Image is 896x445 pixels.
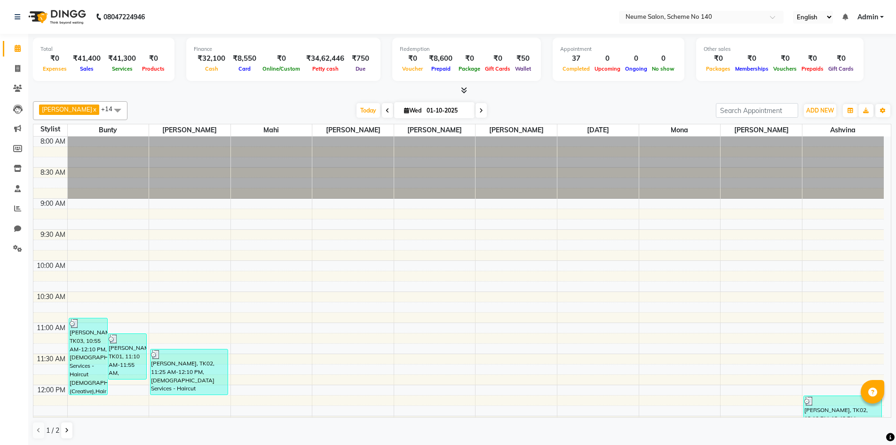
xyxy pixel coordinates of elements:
[394,124,476,136] span: [PERSON_NAME]
[40,65,69,72] span: Expenses
[151,349,228,395] div: [PERSON_NAME], TK02, 11:25 AM-12:10 PM, [DEMOGRAPHIC_DATA] Services - Haircut [DEMOGRAPHIC_DATA] ...
[260,65,302,72] span: Online/Custom
[560,53,592,64] div: 37
[400,45,533,53] div: Redemption
[513,65,533,72] span: Wallet
[806,107,834,114] span: ADD NEW
[402,107,424,114] span: Wed
[826,53,856,64] div: ₹0
[799,53,826,64] div: ₹0
[592,65,623,72] span: Upcoming
[108,334,146,379] div: [PERSON_NAME], TK01, 11:10 AM-11:55 AM, [DEMOGRAPHIC_DATA] Services - Haircut [DEMOGRAPHIC_DATA] ...
[42,105,92,113] span: [PERSON_NAME]
[149,124,230,136] span: [PERSON_NAME]
[35,416,67,426] div: 12:30 PM
[39,199,67,209] div: 9:00 AM
[40,45,167,53] div: Total
[104,53,140,64] div: ₹41,300
[804,104,836,117] button: ADD NEW
[69,53,104,64] div: ₹41,400
[513,53,533,64] div: ₹50
[353,65,368,72] span: Due
[733,53,771,64] div: ₹0
[456,53,483,64] div: ₹0
[69,318,107,395] div: [PERSON_NAME], TK03, 10:55 AM-12:10 PM, [DEMOGRAPHIC_DATA] Services - Haircut [DEMOGRAPHIC_DATA] ...
[592,53,623,64] div: 0
[110,65,135,72] span: Services
[716,103,798,118] input: Search Appointment
[483,65,513,72] span: Gift Cards
[857,12,878,22] span: Admin
[24,4,88,30] img: logo
[33,124,67,134] div: Stylist
[78,65,96,72] span: Sales
[560,65,592,72] span: Completed
[456,65,483,72] span: Package
[35,323,67,333] div: 11:00 AM
[140,65,167,72] span: Products
[639,124,721,136] span: Mona
[799,65,826,72] span: Prepaids
[140,53,167,64] div: ₹0
[40,53,69,64] div: ₹0
[483,53,513,64] div: ₹0
[236,65,253,72] span: Card
[203,65,221,72] span: Cash
[348,53,373,64] div: ₹750
[424,104,471,118] input: 2025-10-01
[35,292,67,302] div: 10:30 AM
[650,53,677,64] div: 0
[804,396,881,426] div: [PERSON_NAME], TK02, 12:10 PM-12:40 PM, [DEMOGRAPHIC_DATA] Services - Haircut [DEMOGRAPHIC_DATA] ...
[400,65,425,72] span: Voucher
[826,65,856,72] span: Gift Cards
[92,105,96,113] a: x
[260,53,302,64] div: ₹0
[310,65,341,72] span: Petty cash
[802,124,884,136] span: Ashvina
[650,65,677,72] span: No show
[623,53,650,64] div: 0
[39,168,67,178] div: 8:30 AM
[68,124,149,136] span: Bunty
[704,45,856,53] div: Other sales
[771,53,799,64] div: ₹0
[35,261,67,271] div: 10:00 AM
[39,137,67,146] div: 8:00 AM
[476,124,557,136] span: [PERSON_NAME]
[704,65,733,72] span: Packages
[39,230,67,240] div: 9:30 AM
[721,124,802,136] span: [PERSON_NAME]
[357,103,380,118] span: Today
[194,53,229,64] div: ₹32,100
[557,124,639,136] span: [DATE]
[560,45,677,53] div: Appointment
[35,354,67,364] div: 11:30 AM
[704,53,733,64] div: ₹0
[400,53,425,64] div: ₹0
[733,65,771,72] span: Memberships
[35,385,67,395] div: 12:00 PM
[771,65,799,72] span: Vouchers
[623,65,650,72] span: Ongoing
[312,124,394,136] span: [PERSON_NAME]
[856,407,887,436] iframe: chat widget
[194,45,373,53] div: Finance
[229,53,260,64] div: ₹8,550
[302,53,348,64] div: ₹34,62,446
[429,65,453,72] span: Prepaid
[231,124,312,136] span: Mahi
[103,4,145,30] b: 08047224946
[46,426,59,436] span: 1 / 2
[425,53,456,64] div: ₹8,600
[101,105,119,113] span: +14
